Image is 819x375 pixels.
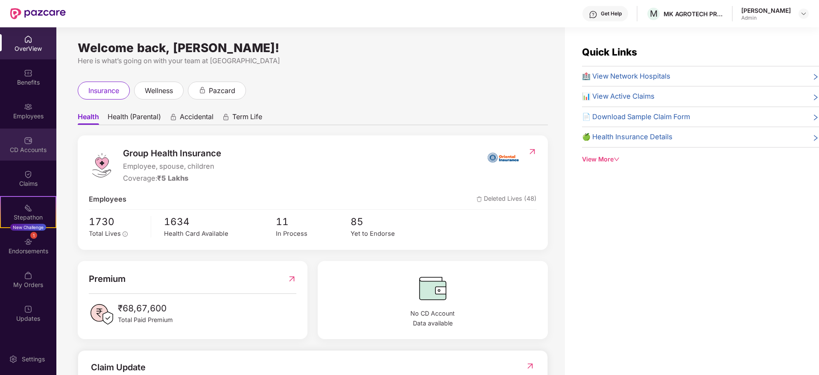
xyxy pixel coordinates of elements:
span: Accidental [180,112,214,125]
span: 📄 Download Sample Claim Form [582,111,690,123]
img: PaidPremiumIcon [89,302,114,327]
span: Quick Links [582,46,637,58]
img: insurerIcon [487,146,519,168]
div: Yet to Endorse [351,229,425,239]
div: MK AGROTECH PRIVATE LIMITED [664,10,723,18]
img: svg+xml;base64,PHN2ZyBpZD0iTXlfT3JkZXJzIiBkYXRhLW5hbWU9Ik15IE9yZGVycyIgeG1sbnM9Imh0dHA6Ly93d3cudz... [24,271,32,280]
span: Total Lives [89,230,121,237]
img: svg+xml;base64,PHN2ZyBpZD0iU2V0dGluZy0yMHgyMCIgeG1sbnM9Imh0dHA6Ly93d3cudzMub3JnLzIwMDAvc3ZnIiB3aW... [9,355,18,363]
span: right [812,113,819,123]
span: down [614,156,620,162]
img: svg+xml;base64,PHN2ZyBpZD0iQ2xhaW0iIHhtbG5zPSJodHRwOi8vd3d3LnczLm9yZy8yMDAwL3N2ZyIgd2lkdGg9IjIwIi... [24,170,32,179]
img: svg+xml;base64,PHN2ZyBpZD0iQmVuZWZpdHMiIHhtbG5zPSJodHRwOi8vd3d3LnczLm9yZy8yMDAwL3N2ZyIgd2lkdGg9Ij... [24,69,32,77]
span: 11 [276,214,351,229]
img: CDBalanceIcon [329,272,537,305]
img: svg+xml;base64,PHN2ZyBpZD0iRW1wbG95ZWVzIiB4bWxucz0iaHR0cDovL3d3dy53My5vcmcvMjAwMC9zdmciIHdpZHRoPS... [24,103,32,111]
span: Health [78,112,99,125]
span: Group Health Insurance [123,146,221,160]
div: Claim Update [91,361,146,374]
span: Total Paid Premium [118,315,173,325]
img: New Pazcare Logo [10,8,66,19]
img: svg+xml;base64,PHN2ZyBpZD0iSGVscC0zMngzMiIgeG1sbnM9Imh0dHA6Ly93d3cudzMub3JnLzIwMDAvc3ZnIiB3aWR0aD... [589,10,597,19]
div: animation [222,113,230,121]
span: No CD Account Data available [329,309,537,328]
span: Employee, spouse, children [123,161,221,172]
div: Stepathon [1,213,56,222]
span: ₹5 Lakhs [157,174,188,182]
img: svg+xml;base64,PHN2ZyBpZD0iSG9tZSIgeG1sbnM9Imh0dHA6Ly93d3cudzMub3JnLzIwMDAvc3ZnIiB3aWR0aD0iMjAiIG... [24,35,32,44]
img: RedirectIcon [526,362,535,370]
span: Employees [89,194,126,205]
img: RedirectIcon [528,147,537,156]
span: Health (Parental) [108,112,161,125]
div: [PERSON_NAME] [741,6,791,15]
div: Admin [741,15,791,21]
div: animation [199,86,206,94]
span: insurance [88,85,119,96]
div: View More [582,155,819,164]
div: Settings [19,355,47,363]
span: 🏥 View Network Hospitals [582,71,670,82]
img: svg+xml;base64,PHN2ZyBpZD0iQ0RfQWNjb3VudHMiIGRhdGEtbmFtZT0iQ0QgQWNjb3VudHMiIHhtbG5zPSJodHRwOi8vd3... [24,136,32,145]
div: In Process [276,229,351,239]
img: svg+xml;base64,PHN2ZyBpZD0iVXBkYXRlZCIgeG1sbnM9Imh0dHA6Ly93d3cudzMub3JnLzIwMDAvc3ZnIiB3aWR0aD0iMj... [24,305,32,313]
span: pazcard [209,85,235,96]
img: RedirectIcon [287,272,296,286]
img: svg+xml;base64,PHN2ZyBpZD0iRHJvcGRvd24tMzJ4MzIiIHhtbG5zPSJodHRwOi8vd3d3LnczLm9yZy8yMDAwL3N2ZyIgd2... [800,10,807,17]
div: Health Card Available [164,229,276,239]
span: right [812,133,819,143]
div: 1 [30,232,37,239]
span: 🍏 Health Insurance Details [582,132,673,143]
span: M [650,9,658,19]
img: svg+xml;base64,PHN2ZyBpZD0iRW5kb3JzZW1lbnRzIiB4bWxucz0iaHR0cDovL3d3dy53My5vcmcvMjAwMC9zdmciIHdpZH... [24,237,32,246]
span: 📊 View Active Claims [582,91,655,102]
span: Premium [89,272,126,286]
div: Welcome back, [PERSON_NAME]! [78,44,548,51]
div: Coverage: [123,173,221,184]
img: deleteIcon [477,196,482,202]
span: 1634 [164,214,276,229]
span: Deleted Lives (48) [477,194,537,205]
div: Get Help [601,10,622,17]
span: ₹68,67,600 [118,302,173,315]
div: animation [170,113,177,121]
span: wellness [145,85,173,96]
span: right [812,93,819,102]
span: right [812,73,819,82]
div: New Challenge [10,224,46,231]
img: logo [89,152,114,178]
span: Term Life [232,112,262,125]
img: svg+xml;base64,PHN2ZyB4bWxucz0iaHR0cDovL3d3dy53My5vcmcvMjAwMC9zdmciIHdpZHRoPSIyMSIgaGVpZ2h0PSIyMC... [24,204,32,212]
span: 1730 [89,214,145,229]
div: Here is what’s going on with your team at [GEOGRAPHIC_DATA] [78,56,548,66]
span: 85 [351,214,425,229]
span: info-circle [123,231,128,237]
